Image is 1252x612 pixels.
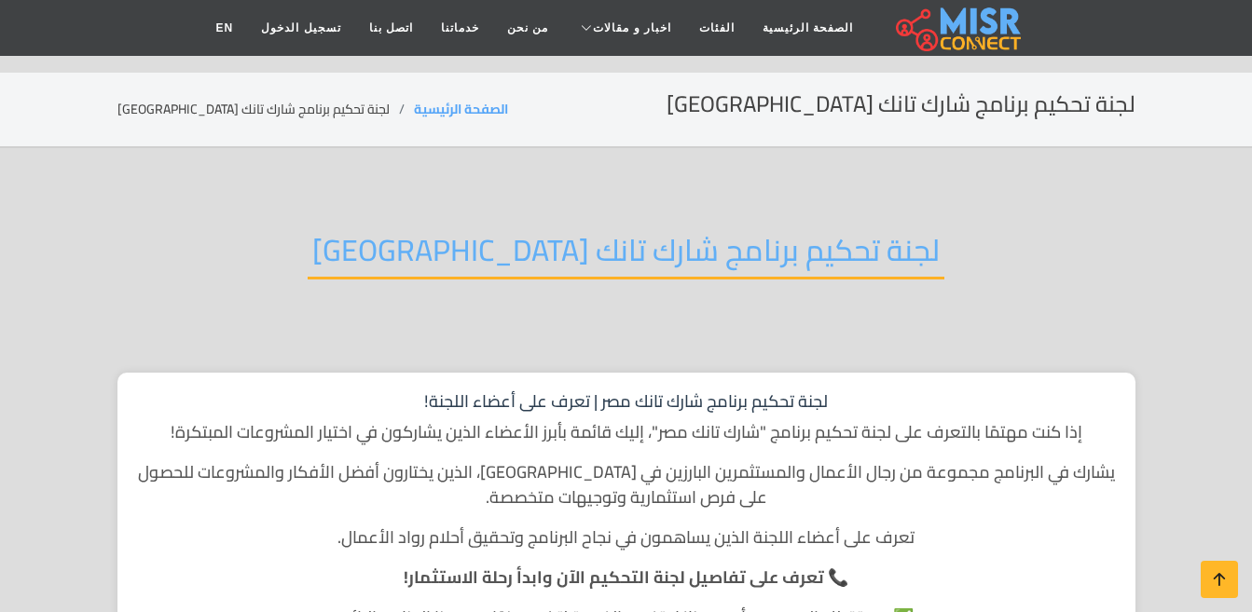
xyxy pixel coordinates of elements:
[562,10,685,46] a: اخبار و مقالات
[136,419,1117,444] p: إذا كنت مهتمًا بالتعرف على لجنة تحكيم برنامج "شارك تانك مصر"، إليك قائمة بأبرز الأعضاء الذين يشار...
[667,91,1135,118] h2: لجنة تحكيم برنامج شارك تانك [GEOGRAPHIC_DATA]
[136,391,1117,412] h1: لجنة تحكيم برنامج شارك تانك مصر | تعرف على أعضاء اللجنة!
[896,5,1021,51] img: main.misr_connect
[427,10,493,46] a: خدماتنا
[202,10,248,46] a: EN
[685,10,749,46] a: الفئات
[247,10,354,46] a: تسجيل الدخول
[136,564,1117,590] p: 📞 تعرف على تفاصيل لجنة التحكيم الآن وابدأ رحلة الاستثمار!
[308,232,944,279] h2: لجنة تحكيم برنامج شارك تانك [GEOGRAPHIC_DATA]
[414,97,508,121] a: الصفحة الرئيسية
[355,10,427,46] a: اتصل بنا
[117,100,414,119] li: لجنة تحكيم برنامج شارك تانك [GEOGRAPHIC_DATA]
[749,10,867,46] a: الصفحة الرئيسية
[136,524,1117,550] p: تعرف على أعضاء اللجنة الذين يساهمون في نجاح البرنامج وتحقيق أحلام رواد الأعمال.
[493,10,562,46] a: من نحن
[593,20,671,36] span: اخبار و مقالات
[136,459,1117,510] p: يشارك في البرنامج مجموعة من رجال الأعمال والمستثمرين البارزين في [GEOGRAPHIC_DATA]، الذين يختارون...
